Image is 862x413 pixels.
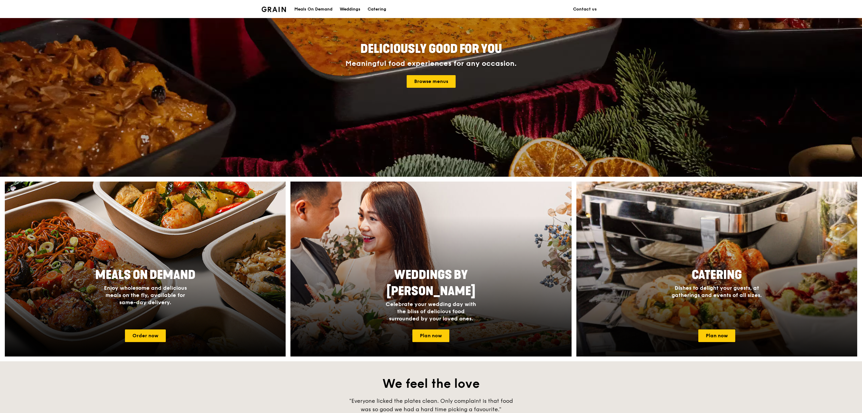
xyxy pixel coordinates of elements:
img: weddings-card.4f3003b8.jpg [290,182,571,356]
a: Contact us [569,0,600,18]
a: Order now [125,329,166,342]
span: Enjoy wholesome and delicious meals on the fly, available for same-day delivery. [104,285,187,306]
a: Weddings by [PERSON_NAME]Celebrate your wedding day with the bliss of delicious food surrounded b... [290,182,571,356]
a: Meals On DemandEnjoy wholesome and delicious meals on the fly, available for same-day delivery.Or... [5,182,286,356]
a: Browse menus [407,75,456,88]
span: Deliciously good for you [360,42,502,56]
div: Weddings [340,0,360,18]
span: Catering [692,268,742,282]
a: Catering [364,0,390,18]
a: Plan now [698,329,735,342]
span: Celebrate your wedding day with the bliss of delicious food surrounded by your loved ones. [386,301,476,322]
div: Catering [368,0,386,18]
div: Meaningful food experiences for any occasion. [323,60,539,68]
div: Meals On Demand [294,0,332,18]
img: Grain [262,7,286,12]
a: CateringDishes to delight your guests, at gatherings and events of all sizes.Plan now [576,182,857,356]
a: Weddings [336,0,364,18]
span: Weddings by [PERSON_NAME] [387,268,475,298]
a: Plan now [412,329,449,342]
span: Meals On Demand [95,268,196,282]
img: meals-on-demand-card.d2b6f6db.png [5,182,286,356]
span: Dishes to delight your guests, at gatherings and events of all sizes. [672,285,762,298]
